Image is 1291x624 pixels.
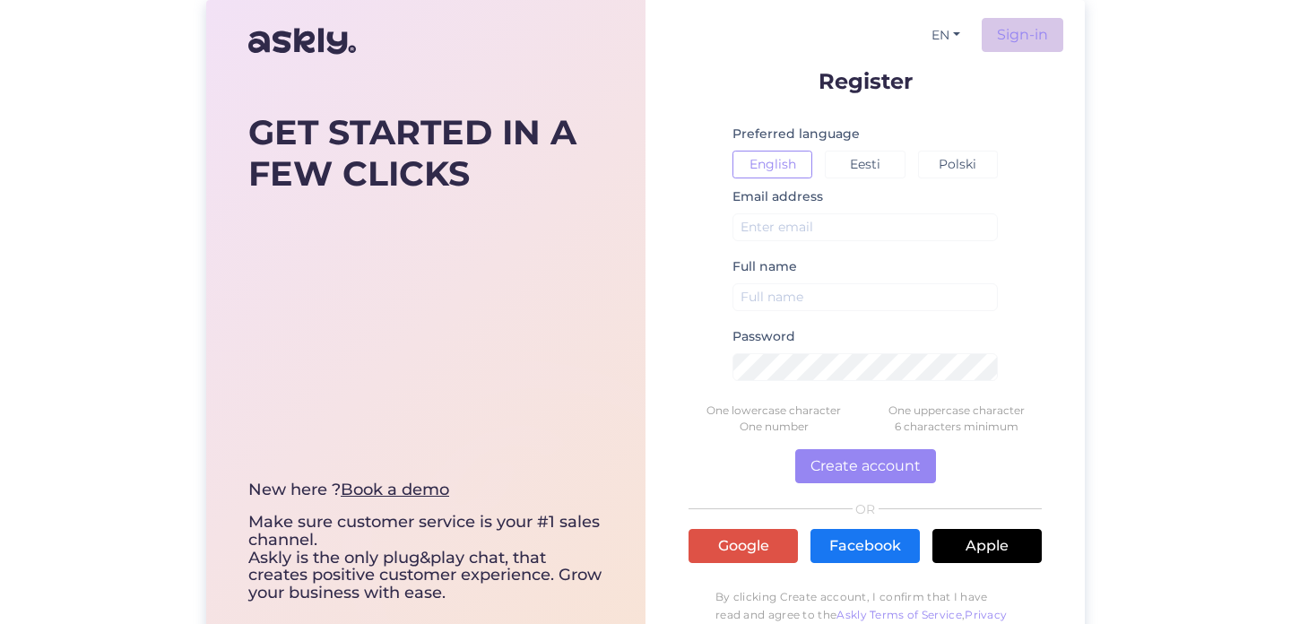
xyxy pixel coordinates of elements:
label: Preferred language [732,125,860,143]
span: OR [853,503,879,516]
label: Full name [732,257,797,276]
div: Make sure customer service is your #1 sales channel. Askly is the only plug&play chat, that creat... [248,481,603,602]
button: English [732,151,812,178]
a: Apple [932,529,1042,563]
div: One lowercase character [682,403,865,419]
label: Password [732,327,795,346]
input: Enter email [732,213,998,241]
a: Askly Terms of Service [836,608,962,621]
button: EN [924,22,967,48]
p: Register [689,70,1042,92]
a: Book a demo [341,480,449,499]
div: GET STARTED IN A FEW CLICKS [248,112,603,194]
label: Email address [732,187,823,206]
a: Google [689,529,798,563]
a: Facebook [810,529,920,563]
img: Askly [248,20,356,63]
div: One number [682,419,865,435]
a: Sign-in [982,18,1063,52]
input: Full name [732,283,998,311]
button: Create account [795,449,936,483]
button: Eesti [825,151,905,178]
button: Polski [918,151,998,178]
div: 6 characters minimum [865,419,1048,435]
div: New here ? [248,481,603,499]
div: One uppercase character [865,403,1048,419]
